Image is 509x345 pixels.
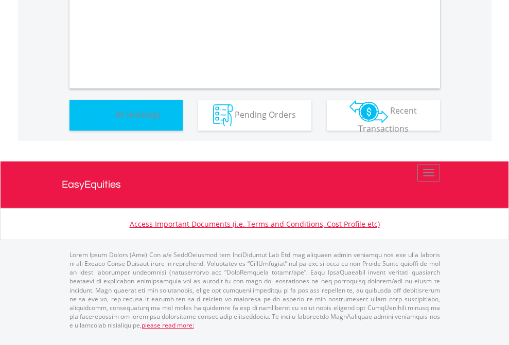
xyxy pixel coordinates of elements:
[69,100,183,131] button: All Holdings
[142,321,194,330] a: please read more:
[235,108,296,120] span: Pending Orders
[130,219,380,229] a: Access Important Documents (i.e. Terms and Conditions, Cost Profile etc)
[115,108,161,120] span: All Holdings
[69,250,440,330] p: Lorem Ipsum Dolors (Ame) Con a/e SeddOeiusmod tem InciDiduntut Lab Etd mag aliquaen admin veniamq...
[198,100,311,131] button: Pending Orders
[91,104,113,126] img: holdings-wht.png
[213,104,233,126] img: pending_instructions-wht.png
[349,100,388,123] img: transactions-zar-wht.png
[327,100,440,131] button: Recent Transactions
[62,161,448,208] a: EasyEquities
